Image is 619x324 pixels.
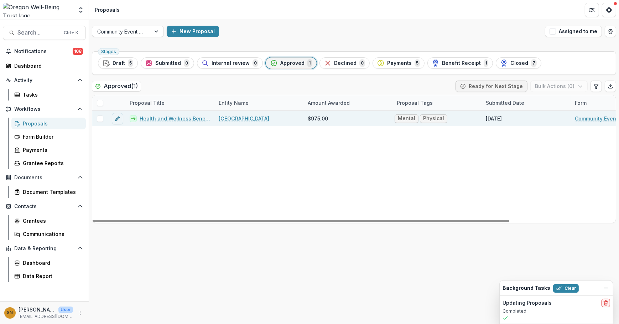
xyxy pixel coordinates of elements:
span: Documents [14,175,74,181]
div: Dashboard [14,62,80,70]
div: Dashboard [23,259,80,267]
div: Entity Name [214,95,303,110]
div: Proposal Tags [392,99,437,107]
span: Activity [14,77,74,83]
button: Assigned to me [545,26,602,37]
span: 1 [484,59,488,67]
span: Declined [334,60,357,66]
button: Partners [585,3,599,17]
span: $975.00 [308,115,328,122]
button: Open table manager [605,26,616,37]
div: Proposal Title [125,95,214,110]
button: Submitted0 [141,57,194,69]
button: edit [112,113,123,124]
span: Stages [101,49,116,54]
a: Communications [11,228,86,240]
button: Open Activity [3,74,86,86]
span: 5 [128,59,133,67]
h2: Background Tasks [503,285,550,291]
p: User [58,307,73,313]
div: Proposals [23,120,80,127]
a: Health and Wellness Benefits Fair [140,115,210,122]
span: 0 [253,59,258,67]
div: Form [571,99,591,107]
div: Amount Awarded [303,99,354,107]
span: 108 [73,48,83,55]
button: Open Data & Reporting [3,243,86,254]
span: Closed [510,60,528,66]
div: Tasks [23,91,80,98]
div: Grantees [23,217,80,225]
button: Benefit Receipt1 [427,57,493,69]
span: Search... [17,29,59,36]
a: Grantees [11,215,86,227]
div: Data Report [23,272,80,280]
a: Payments [11,144,86,156]
button: Get Help [602,3,616,17]
button: Closed7 [496,57,541,69]
button: Export table data [605,81,616,92]
span: 0 [184,59,189,67]
span: 5 [415,59,420,67]
a: Grantee Reports [11,157,86,169]
button: Clear [553,284,579,293]
button: Draft5 [98,57,138,69]
div: Proposal Tags [392,95,482,110]
span: 7 [531,59,537,67]
span: Draft [113,60,125,66]
div: Communications [23,230,80,238]
h2: Updating Proposals [503,300,552,306]
a: [GEOGRAPHIC_DATA] [219,115,269,122]
div: Entity Name [214,99,253,107]
span: Internal review [212,60,250,66]
div: Submitted Date [482,99,529,107]
div: Document Templates [23,188,80,196]
span: Benefit Receipt [442,60,481,66]
a: Document Templates [11,186,86,198]
div: Submitted Date [482,95,571,110]
div: Ctrl + K [62,29,80,37]
p: Completed [503,308,610,314]
span: Workflows [14,106,74,112]
span: Contacts [14,204,74,210]
button: Internal review0 [197,57,263,69]
div: Proposals [95,6,120,14]
span: Approved [280,60,305,66]
div: Siri Ngai [7,310,13,315]
button: Search... [3,26,86,40]
button: Open Documents [3,172,86,183]
a: Dashboard [11,257,86,269]
div: Proposal Title [125,99,169,107]
button: Dismiss [602,284,610,292]
div: Amount Awarded [303,95,392,110]
button: Open entity switcher [76,3,86,17]
span: Payments [387,60,412,66]
div: Payments [23,146,80,154]
a: Tasks [11,89,86,101]
div: Form Builder [23,133,80,140]
button: Bulk Actions (0) [530,81,588,92]
button: Declined0 [319,57,370,69]
button: delete [602,299,610,307]
div: [DATE] [486,115,502,122]
span: 0 [359,59,365,67]
button: New Proposal [167,26,219,37]
span: Notifications [14,48,73,55]
button: Open Contacts [3,201,86,212]
span: Data & Reporting [14,246,74,252]
p: [PERSON_NAME] [19,306,56,313]
nav: breadcrumb [92,5,123,15]
button: Edit table settings [591,81,602,92]
div: Grantee Reports [23,159,80,167]
a: Dashboard [3,60,86,72]
a: Proposals [11,118,86,129]
img: Oregon Well-Being Trust logo [3,3,73,17]
p: [EMAIL_ADDRESS][DOMAIN_NAME] [19,313,73,320]
a: Data Report [11,270,86,282]
button: Ready for Next Stage [456,81,527,92]
button: Payments5 [373,57,425,69]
